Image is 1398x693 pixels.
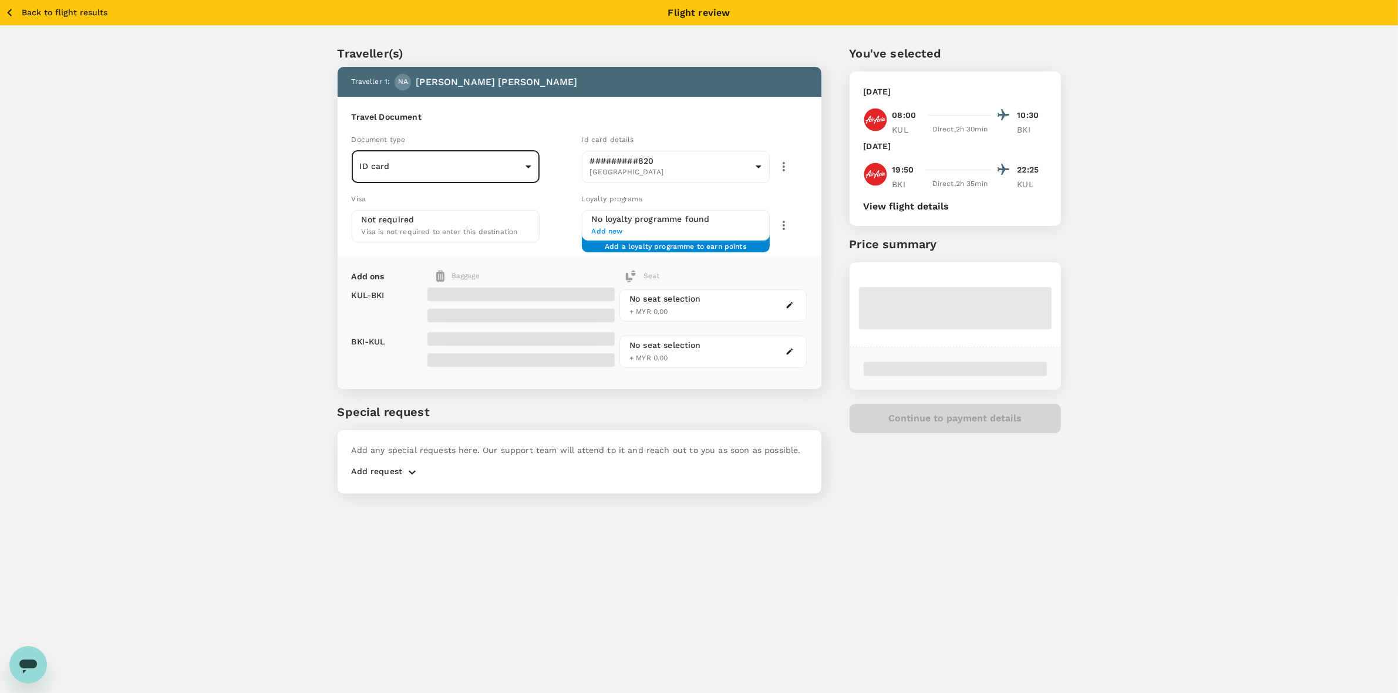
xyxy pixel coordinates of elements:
[398,76,408,88] span: NA
[352,465,403,479] p: Add request
[625,271,660,282] div: Seat
[582,136,634,144] span: Id card details
[352,111,807,124] h6: Travel Document
[892,178,922,190] p: BKI
[352,136,406,144] span: Document type
[1018,178,1047,190] p: KUL
[850,235,1061,253] p: Price summary
[338,403,821,421] p: Special request
[9,646,47,684] iframe: Button to launch messaging window
[436,271,573,282] div: Baggage
[416,75,577,89] p: [PERSON_NAME] [PERSON_NAME]
[362,228,518,236] span: Visa is not required to enter this destination
[352,271,385,282] p: Add ons
[892,124,922,136] p: KUL
[352,336,385,347] p: BKI - KUL
[590,155,749,167] p: #########820
[352,76,390,88] p: Traveller 1 :
[436,271,444,282] img: baggage-icon
[592,213,760,226] h6: No loyalty programme found
[352,289,385,301] p: KUL - BKI
[629,293,701,305] div: No seat selection
[629,339,701,351] div: No seat selection
[352,152,540,181] div: ID card
[892,164,914,176] p: 19:50
[352,444,807,456] p: Add any special requests here. Our support team will attend to it and reach out to you as soon as...
[360,160,521,172] p: ID card
[352,195,366,203] span: Visa
[629,354,668,362] span: + MYR 0.00
[605,241,746,243] span: Add a loyalty programme to earn points
[929,124,992,136] div: Direct , 2h 30min
[5,5,107,20] button: Back to flight results
[864,108,887,131] img: AK
[864,201,949,212] button: View flight details
[590,167,751,178] span: [GEOGRAPHIC_DATA]
[1018,109,1047,121] p: 10:30
[362,214,415,225] p: Not required
[582,147,770,187] div: #########820[GEOGRAPHIC_DATA]
[864,86,891,97] p: [DATE]
[338,45,821,62] p: Traveller(s)
[629,307,668,316] span: + MYR 0.00
[850,45,1061,62] p: You've selected
[892,109,917,121] p: 08:00
[929,178,992,190] div: Direct , 2h 35min
[22,6,107,18] p: Back to flight results
[668,6,730,20] p: Flight review
[864,163,887,186] img: AK
[1018,124,1047,136] p: BKI
[582,195,642,203] span: Loyalty programs
[592,226,760,238] span: Add new
[1018,164,1047,176] p: 22:25
[864,140,891,152] p: [DATE]
[625,271,636,282] img: baggage-icon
